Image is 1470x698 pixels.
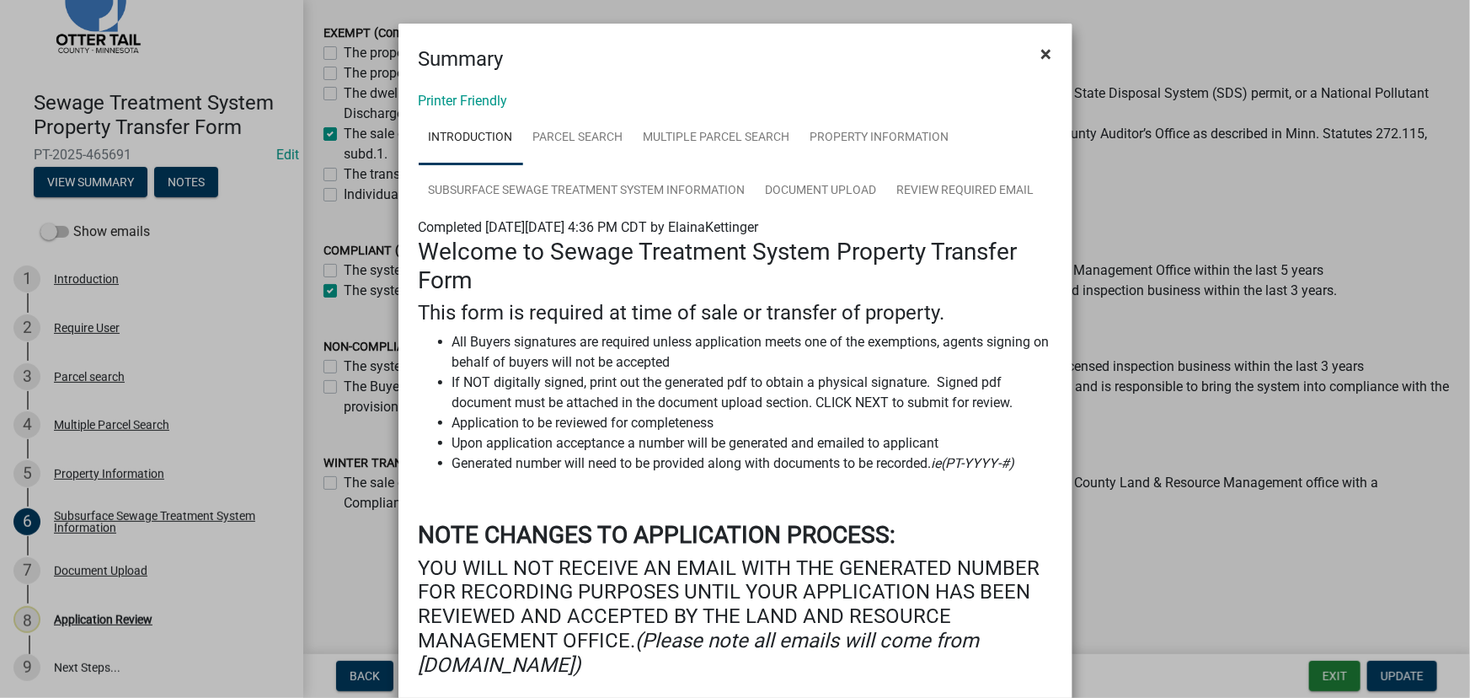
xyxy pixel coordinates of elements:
span: Completed [DATE][DATE] 4:36 PM CDT by ElainaKettinger [419,219,759,235]
a: Review Required Email [887,164,1045,218]
a: Property Information [800,111,960,165]
h4: YOU WILL NOT RECEIVE AN EMAIL WITH THE GENERATED NUMBER FOR RECORDING PURPOSES UNTIL YOUR APPLICA... [419,556,1052,678]
a: Parcel search [523,111,633,165]
a: Introduction [419,111,523,165]
li: Upon application acceptance a number will be generated and emailed to applicant [452,433,1052,454]
h3: Welcome to Sewage Treatment System Property Transfer Form [419,238,1052,294]
button: Close [1028,30,1066,78]
span: × [1041,42,1052,66]
i: (Please note all emails will come from [DOMAIN_NAME]) [419,629,980,677]
a: Subsurface Sewage Treatment System Information [419,164,756,218]
i: ie(PT-YYYY-#) [932,455,1015,471]
a: Multiple Parcel Search [633,111,800,165]
a: Printer Friendly [419,93,508,109]
li: Generated number will need to be provided along with documents to be recorded. [452,454,1052,474]
h4: Summary [419,44,504,74]
li: All Buyers signatures are required unless application meets one of the exemptions, agents signing... [452,332,1052,373]
li: If NOT digitally signed, print out the generated pdf to obtain a physical signature. Signed pdf d... [452,373,1052,413]
h4: This form is required at time of sale or transfer of property. [419,301,1052,325]
strong: NOTE CHANGES TO APPLICATION PROCESS: [419,521,896,549]
a: Document Upload [756,164,887,218]
li: Application to be reviewed for completeness [452,413,1052,433]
